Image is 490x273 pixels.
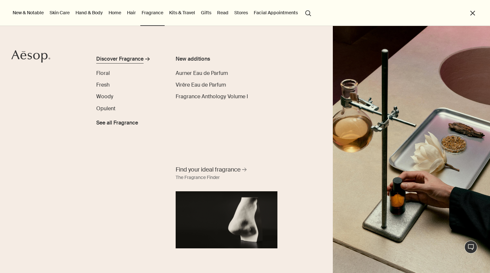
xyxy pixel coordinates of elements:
[11,50,50,65] a: Aesop
[96,93,113,101] a: Woody
[216,8,230,17] a: Read
[48,8,71,17] a: Skin Care
[176,81,226,89] a: Virēre Eau de Parfum
[176,166,240,174] span: Find your ideal fragrance
[140,8,165,17] a: Fragrance
[126,8,137,17] a: Hair
[174,164,279,249] a: Find your ideal fragrance The Fragrance FinderA nose sculpture placed in front of black background
[176,55,254,63] div: New additions
[464,241,477,254] button: Live Assistance
[96,116,138,127] a: See all Fragrance
[107,8,122,17] a: Home
[252,8,299,17] a: Facial Appointments
[11,50,50,63] svg: Aesop
[96,70,110,77] span: Floral
[96,81,110,89] a: Fresh
[96,81,110,88] span: Fresh
[176,174,220,182] div: The Fragrance Finder
[200,8,213,17] a: Gifts
[176,81,226,88] span: Virēre Eau de Parfum
[96,119,138,127] span: See all Fragrance
[96,55,144,63] div: Discover Fragrance
[469,9,476,17] button: Close the Menu
[96,69,110,77] a: Floral
[96,55,161,65] a: Discover Fragrance
[11,8,45,17] button: New & Notable
[176,69,228,77] a: Aurner Eau de Parfum
[176,93,248,101] a: Fragrance Anthology Volume I
[168,8,196,17] a: Kits & Travel
[333,26,490,273] img: Plaster sculptures of noses resting on stone podiums and a wooden ladder.
[96,105,115,113] a: Opulent
[233,8,249,17] button: Stores
[176,70,228,77] span: Aurner Eau de Parfum
[74,8,104,17] a: Hand & Body
[302,6,314,19] button: Open search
